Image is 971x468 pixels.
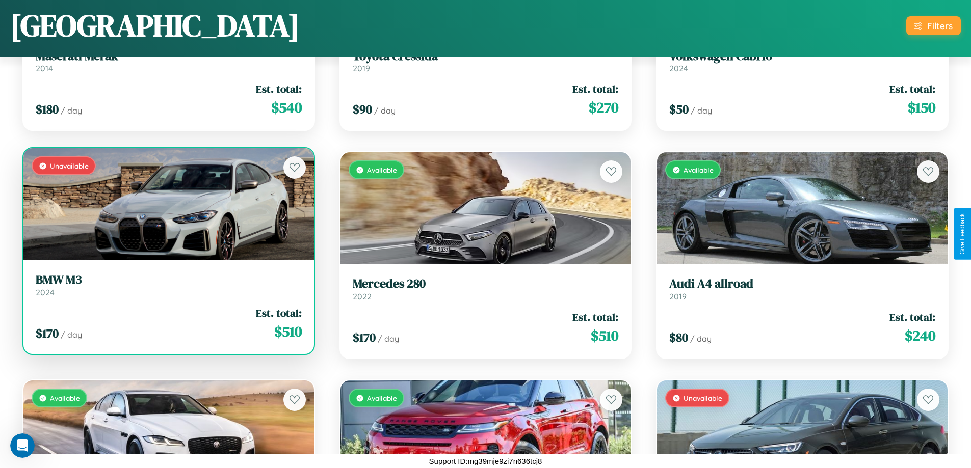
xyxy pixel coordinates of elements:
[905,325,935,346] span: $ 240
[591,325,618,346] span: $ 510
[690,334,712,344] span: / day
[589,97,618,118] span: $ 270
[906,16,961,35] button: Filters
[353,329,376,346] span: $ 170
[36,49,302,74] a: Maserati Merak2014
[36,272,302,297] a: BMW M32024
[36,325,59,342] span: $ 170
[10,5,300,46] h1: [GEOGRAPHIC_DATA]
[669,49,935,74] a: Volkswagen Cabrio2024
[353,277,619,301] a: Mercedes 2802022
[669,291,687,301] span: 2019
[271,97,302,118] span: $ 540
[274,321,302,342] span: $ 510
[908,97,935,118] span: $ 150
[353,49,619,74] a: Toyota Cressida2019
[669,277,935,301] a: Audi A4 allroad2019
[572,81,618,96] span: Est. total:
[374,105,396,116] span: / day
[669,101,689,118] span: $ 50
[256,81,302,96] span: Est. total:
[36,272,302,287] h3: BMW M3
[572,310,618,324] span: Est. total:
[959,213,966,255] div: Give Feedback
[669,63,688,73] span: 2024
[684,394,722,402] span: Unavailable
[691,105,712,116] span: / day
[669,329,688,346] span: $ 80
[61,105,82,116] span: / day
[36,63,53,73] span: 2014
[353,291,372,301] span: 2022
[889,310,935,324] span: Est. total:
[669,277,935,291] h3: Audi A4 allroad
[61,329,82,340] span: / day
[353,277,619,291] h3: Mercedes 280
[353,101,372,118] span: $ 90
[10,433,35,458] iframe: Intercom live chat
[367,166,397,174] span: Available
[429,454,542,468] p: Support ID: mg39mje9zi7n636tcj8
[927,20,953,31] div: Filters
[36,101,59,118] span: $ 180
[353,63,370,73] span: 2019
[367,394,397,402] span: Available
[36,287,55,297] span: 2024
[889,81,935,96] span: Est. total:
[378,334,399,344] span: / day
[256,306,302,320] span: Est. total:
[50,394,80,402] span: Available
[684,166,714,174] span: Available
[50,161,89,170] span: Unavailable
